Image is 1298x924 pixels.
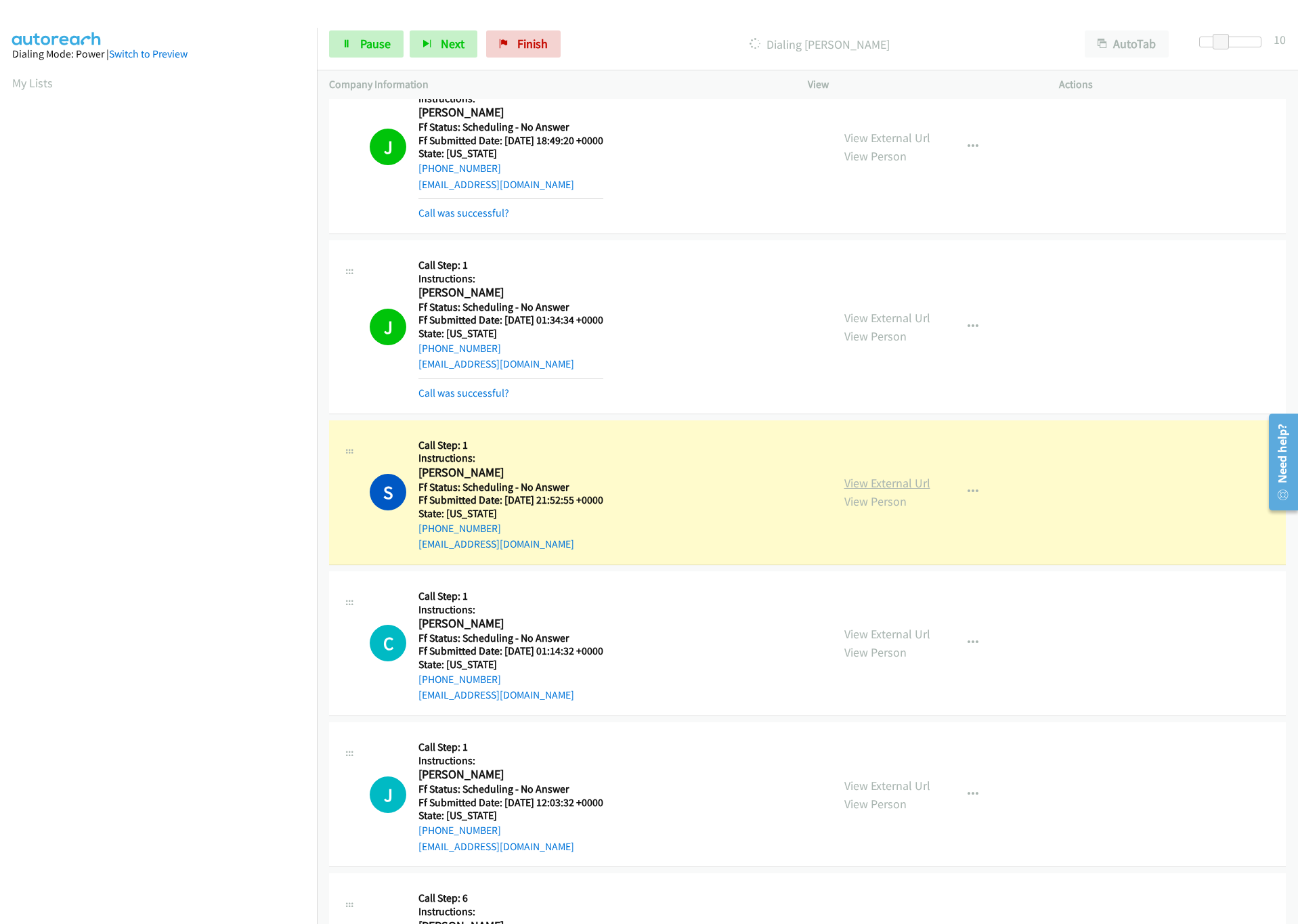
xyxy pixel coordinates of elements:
[844,796,907,812] a: View Person
[329,30,404,58] a: Pause
[418,92,603,106] h5: Instructions:
[418,327,603,340] h5: State: [US_STATE]
[844,626,930,642] a: View External Url
[1085,30,1169,58] button: AutoTab
[370,625,406,661] h1: C
[418,313,603,327] h5: Ff Submitted Date: [DATE] 01:34:34 +0000
[418,603,603,617] h5: Instructions:
[808,76,1035,93] p: View
[370,129,406,165] h1: J
[486,30,561,58] a: Finish
[418,120,603,134] h5: Ff Status: Scheduling - No Answer
[844,148,907,164] a: View Person
[418,741,603,754] h5: Call Step: 1
[418,809,603,822] h5: State: [US_STATE]
[441,36,464,51] span: Next
[418,357,574,370] a: [EMAIL_ADDRESS][DOMAIN_NAME]
[410,30,477,58] button: Next
[1259,408,1298,516] iframe: Resource Center
[844,475,930,491] a: View External Url
[418,147,603,160] h5: State: [US_STATE]
[517,36,548,51] span: Finish
[418,754,603,768] h5: Instructions:
[418,465,603,481] h2: [PERSON_NAME]
[370,474,406,510] h1: S
[12,46,305,62] div: Dialing Mode: Power |
[418,452,603,465] h5: Instructions:
[418,178,574,191] a: [EMAIL_ADDRESS][DOMAIN_NAME]
[418,673,501,686] a: [PHONE_NUMBER]
[370,776,406,813] div: The call is yet to be attempted
[418,387,509,399] a: Call was successful?
[418,824,501,837] a: [PHONE_NUMBER]
[418,892,603,905] h5: Call Step: 6
[418,439,603,452] h5: Call Step: 1
[418,259,603,272] h5: Call Step: 1
[418,206,509,219] a: Call was successful?
[418,522,501,535] a: [PHONE_NUMBER]
[418,590,603,603] h5: Call Step: 1
[1059,76,1286,93] p: Actions
[418,134,603,148] h5: Ff Submitted Date: [DATE] 18:49:20 +0000
[12,104,317,747] iframe: Dialpad
[370,309,406,345] h1: J
[579,35,1060,53] p: Dialing [PERSON_NAME]
[12,75,53,91] a: My Lists
[370,776,406,813] h1: J
[844,310,930,326] a: View External Url
[418,507,603,521] h5: State: [US_STATE]
[418,342,501,355] a: [PHONE_NUMBER]
[418,105,603,120] h2: [PERSON_NAME]
[844,130,930,146] a: View External Url
[844,644,907,660] a: View Person
[418,616,603,632] h2: [PERSON_NAME]
[329,76,783,93] p: Company Information
[418,481,603,494] h5: Ff Status: Scheduling - No Answer
[418,905,603,919] h5: Instructions:
[360,36,391,51] span: Pause
[418,840,574,853] a: [EMAIL_ADDRESS][DOMAIN_NAME]
[1274,30,1286,49] div: 10
[418,272,603,286] h5: Instructions:
[418,644,603,658] h5: Ff Submitted Date: [DATE] 01:14:32 +0000
[418,537,574,550] a: [EMAIL_ADDRESS][DOMAIN_NAME]
[844,328,907,344] a: View Person
[418,783,603,796] h5: Ff Status: Scheduling - No Answer
[418,493,603,507] h5: Ff Submitted Date: [DATE] 21:52:55 +0000
[844,778,930,793] a: View External Url
[418,658,603,672] h5: State: [US_STATE]
[109,47,188,60] a: Switch to Preview
[844,493,907,509] a: View Person
[418,301,603,314] h5: Ff Status: Scheduling - No Answer
[418,796,603,810] h5: Ff Submitted Date: [DATE] 12:03:32 +0000
[418,162,501,175] a: [PHONE_NUMBER]
[418,767,603,783] h2: [PERSON_NAME]
[418,285,603,301] h2: [PERSON_NAME]
[418,632,603,645] h5: Ff Status: Scheduling - No Answer
[418,688,574,701] a: [EMAIL_ADDRESS][DOMAIN_NAME]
